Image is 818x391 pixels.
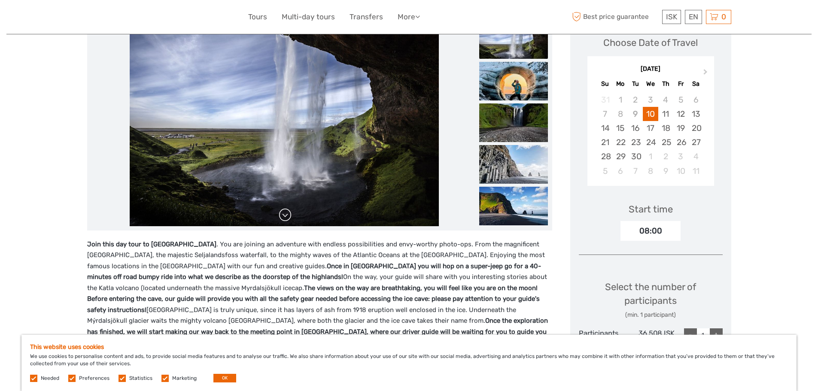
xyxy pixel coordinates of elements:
strong: Join this day tour to [GEOGRAPHIC_DATA] [87,240,216,248]
div: Choose Date of Travel [603,36,698,49]
div: Not available Sunday, August 31st, 2025 [598,93,613,107]
div: Sa [688,78,703,90]
button: OK [213,374,236,382]
div: Not available Friday, September 5th, 2025 [673,93,688,107]
div: Choose Friday, September 12th, 2025 [673,107,688,121]
div: Su [598,78,613,90]
button: Next Month [699,67,713,81]
div: month 2025-09 [590,93,711,178]
div: 08:00 [620,221,681,241]
img: 8d7247fd982548bb8e19952aeefa9cea_slider_thumbnail.jpg [479,103,548,142]
h5: This website uses cookies [30,343,788,351]
div: Choose Thursday, October 9th, 2025 [658,164,673,178]
div: Choose Monday, September 15th, 2025 [613,121,628,135]
label: Statistics [129,375,152,382]
div: Not available Tuesday, September 2nd, 2025 [628,93,643,107]
div: Choose Monday, September 29th, 2025 [613,149,628,164]
p: We're away right now. Please check back later! [12,15,97,22]
div: Choose Sunday, September 28th, 2025 [598,149,613,164]
div: Mo [613,78,628,90]
button: Open LiveChat chat widget [99,13,109,24]
div: Choose Sunday, October 5th, 2025 [598,164,613,178]
div: Choose Monday, October 6th, 2025 [613,164,628,178]
label: Marketing [172,375,197,382]
a: More [398,11,420,23]
div: Choose Saturday, September 13th, 2025 [688,107,703,121]
div: Choose Sunday, September 14th, 2025 [598,121,613,135]
div: Choose Tuesday, October 7th, 2025 [628,164,643,178]
strong: Once the exploration has finished, we will start making our way back to the meeting point in [GEO... [87,317,548,346]
div: Not available Monday, September 8th, 2025 [613,107,628,121]
div: Choose Friday, October 3rd, 2025 [673,149,688,164]
div: Choose Thursday, September 18th, 2025 [658,121,673,135]
div: Choose Thursday, September 25th, 2025 [658,135,673,149]
a: Multi-day tours [282,11,335,23]
div: Choose Saturday, October 11th, 2025 [688,164,703,178]
img: de10c0faead14f29a85372f9e242ba66_slider_thumbnail.jpg [479,145,548,184]
div: Choose Tuesday, September 23rd, 2025 [628,135,643,149]
div: Choose Thursday, October 2nd, 2025 [658,149,673,164]
span: ISK [666,12,677,21]
div: Choose Monday, September 22nd, 2025 [613,135,628,149]
div: Not available Sunday, September 7th, 2025 [598,107,613,121]
span: 0 [720,12,727,21]
div: Not available Tuesday, September 9th, 2025 [628,107,643,121]
div: Choose Saturday, October 4th, 2025 [688,149,703,164]
div: Choose Wednesday, September 17th, 2025 [643,121,658,135]
div: Choose Saturday, September 27th, 2025 [688,135,703,149]
div: EN [685,10,702,24]
div: Choose Saturday, September 20th, 2025 [688,121,703,135]
div: Start time [629,203,673,216]
div: Choose Friday, September 26th, 2025 [673,135,688,149]
div: We use cookies to personalise content and ads, to provide social media features and to analyse ou... [21,335,797,391]
div: - [684,328,697,341]
div: Not available Thursday, September 4th, 2025 [658,93,673,107]
div: (min. 1 participant) [579,311,723,319]
div: Not available Saturday, September 6th, 2025 [688,93,703,107]
a: Tours [248,11,267,23]
div: Choose Friday, September 19th, 2025 [673,121,688,135]
img: 789-2787f8f6-801a-44d6-b3d2-3879175aaf1f_logo_small.jpg [87,6,142,27]
div: Choose Wednesday, October 1st, 2025 [643,149,658,164]
div: Choose Thursday, September 11th, 2025 [658,107,673,121]
div: Fr [673,78,688,90]
div: Choose Sunday, September 21st, 2025 [598,135,613,149]
img: 542d6e6172f8494cab2cfce9bb746d74_slider_thumbnail.jpg [479,187,548,225]
div: Th [658,78,673,90]
div: Not available Wednesday, September 3rd, 2025 [643,93,658,107]
img: 65735c31046a4a90aa9ead88a3223c82_main_slider.jpg [130,20,439,226]
div: [DATE] [587,65,714,74]
div: Participants [579,328,627,346]
strong: The views on the way are breathtaking, you will feel like you are on the moon! Before entering th... [87,284,540,314]
p: . You are joining an adventure with endless possibilities and envy-worthy photo-ops. From the mag... [87,239,552,349]
div: Choose Wednesday, September 24th, 2025 [643,135,658,149]
div: Choose Wednesday, October 8th, 2025 [643,164,658,178]
div: Tu [628,78,643,90]
span: Best price guarantee [570,10,660,24]
div: Choose Tuesday, September 30th, 2025 [628,149,643,164]
div: Choose Wednesday, September 10th, 2025 [643,107,658,121]
div: Choose Friday, October 10th, 2025 [673,164,688,178]
label: Preferences [79,375,109,382]
div: 36.508 ISK [626,328,675,346]
a: Transfers [350,11,383,23]
strong: Once in [GEOGRAPHIC_DATA] you will hop on a super-jeep [327,262,503,270]
div: + [710,328,723,341]
div: Select the number of participants [579,280,723,319]
div: Choose Tuesday, September 16th, 2025 [628,121,643,135]
img: 65735c31046a4a90aa9ead88a3223c82_slider_thumbnail.jpg [479,20,548,59]
div: Not available Monday, September 1st, 2025 [613,93,628,107]
label: Needed [41,375,59,382]
div: We [643,78,658,90]
img: 9a10d14e6e7449e2b3e91adb7fb94c41_slider_thumbnail.jpeg [479,62,548,100]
